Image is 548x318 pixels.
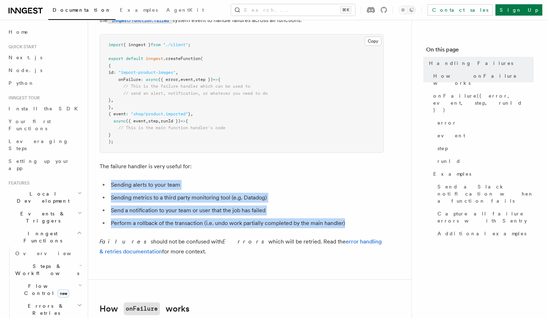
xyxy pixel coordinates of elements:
[9,138,69,151] span: Leveraging Steps
[435,155,534,168] a: runId
[186,119,188,124] span: {
[6,102,84,115] a: Install the SDK
[6,44,37,50] span: Quick start
[161,119,181,124] span: runId })
[435,180,534,207] a: Send a Slack notification when a function fails
[115,2,162,19] a: Examples
[6,230,77,244] span: Inngest Functions
[109,205,384,215] li: Send a notification to your team or user that the job has failed
[6,95,40,101] span: Inngest tour
[6,115,84,135] a: Your first Functions
[108,139,113,144] span: );
[195,77,213,82] span: step })
[163,42,188,47] span: "./client"
[111,105,113,110] span: ,
[213,77,218,82] span: =>
[148,119,158,124] span: step
[178,77,181,82] span: ,
[6,135,84,155] a: Leveraging Steps
[365,37,381,46] button: Copy
[108,105,111,110] span: }
[437,210,534,224] span: Capture all failure errors with Sentry
[100,302,189,315] a: HowonFailureworks
[437,132,465,139] span: event
[6,227,84,247] button: Inngest Functions
[151,42,161,47] span: from
[429,60,513,67] span: Handling Failures
[141,77,143,82] span: :
[9,55,42,60] span: Next.js
[9,158,70,171] span: Setting up your app
[111,98,113,103] span: ,
[108,111,126,116] span: { event
[108,56,123,61] span: export
[6,51,84,64] a: Next.js
[430,168,534,180] a: Examples
[433,92,534,114] span: onFailure({ error, event, step, runId })
[430,89,534,116] a: onFailure({ error, event, step, runId })
[146,119,148,124] span: ,
[100,238,151,245] em: Failures
[118,125,225,130] span: // This is the main function handler's code
[109,180,384,190] li: Sending alerts to your team
[341,6,351,13] kbd: ⌘K
[12,260,84,280] button: Steps & Workflows
[108,17,172,23] a: "inngest/function.failed"
[190,111,193,116] span: ,
[9,67,42,73] span: Node.js
[9,106,82,111] span: Install the SDK
[166,7,204,13] span: AgentKit
[118,70,176,75] span: "import-product-images"
[158,77,178,82] span: ({ error
[109,193,384,203] li: Sending metrics to a third party monitoring tool (e.g. Datadog)
[113,70,116,75] span: :
[123,84,250,89] span: // This is the failure handler which can be used to
[6,210,77,224] span: Events & Triggers
[437,230,526,237] span: Additional examples
[200,56,203,61] span: (
[126,119,146,124] span: ({ event
[188,111,190,116] span: }
[123,91,268,96] span: // send an alert, notification, or whatever you need to do
[437,119,457,126] span: error
[181,77,193,82] span: event
[218,77,220,82] span: {
[12,263,79,277] span: Steps & Workflows
[15,251,88,256] span: Overview
[437,145,448,152] span: step
[108,63,111,68] span: {
[108,98,111,103] span: }
[146,56,163,61] span: inngest
[437,158,461,165] span: runId
[6,207,84,227] button: Events & Triggers
[124,302,160,315] code: onFailure
[433,72,534,87] span: How onFailure works
[176,70,178,75] span: ,
[108,132,111,137] span: }
[426,45,534,57] h4: On this page
[9,119,51,131] span: Your first Functions
[113,119,126,124] span: async
[108,18,172,24] code: "inngest/function.failed"
[435,207,534,227] a: Capture all failure errors with Sentry
[188,42,190,47] span: ;
[222,238,268,245] em: Errors
[437,183,534,204] span: Send a Slack notification when a function fails
[12,280,84,300] button: Flow Controlnew
[131,111,188,116] span: "shop/product.imported"
[163,56,200,61] span: .createFunction
[9,28,28,35] span: Home
[162,2,208,19] a: AgentKit
[193,77,195,82] span: ,
[430,70,534,89] a: How onFailure works
[399,6,416,14] button: Toggle dark mode
[109,218,384,228] li: Perform a rollback of the transaction (i.e. undo work partially completed by the main handler)
[231,4,355,16] button: Search...⌘K
[12,247,84,260] a: Overview
[126,111,128,116] span: :
[181,119,186,124] span: =>
[100,238,382,255] a: error handling & retries documentation
[120,7,158,13] span: Examples
[146,77,158,82] span: async
[100,161,384,171] p: The failure handler is very useful for:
